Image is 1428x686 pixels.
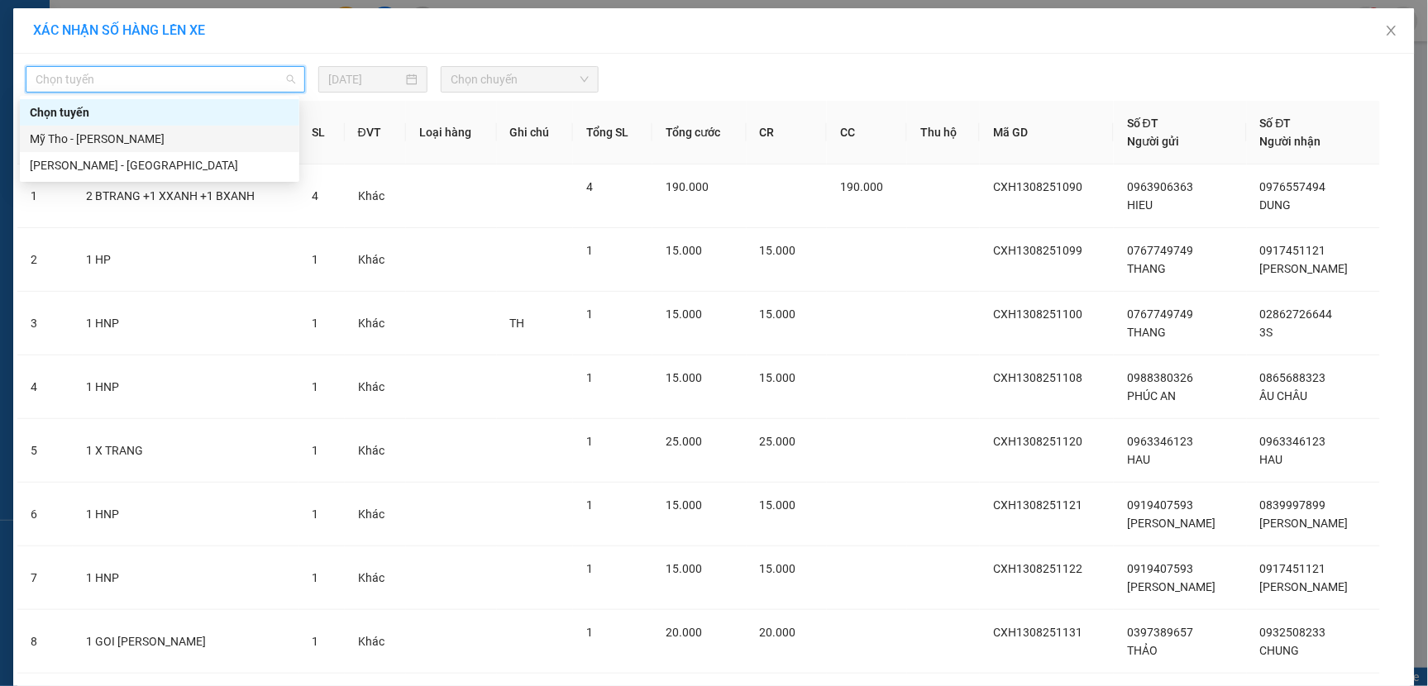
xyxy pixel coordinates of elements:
[1127,262,1166,275] span: THANG
[1260,135,1321,148] span: Người nhận
[312,507,318,521] span: 1
[328,70,403,88] input: 14/08/2025
[1260,244,1326,257] span: 0917451121
[586,626,593,639] span: 1
[345,483,406,546] td: Khác
[1260,435,1326,448] span: 0963346123
[1127,180,1193,193] span: 0963906363
[17,546,73,610] td: 7
[993,435,1082,448] span: CXH1308251120
[30,103,289,121] div: Chọn tuyến
[1260,262,1349,275] span: [PERSON_NAME]
[586,435,593,448] span: 1
[312,317,318,330] span: 1
[586,244,593,257] span: 1
[1260,562,1326,575] span: 0917451121
[586,307,593,321] span: 1
[345,419,406,483] td: Khác
[17,101,73,164] th: STT
[666,562,702,575] span: 15.000
[586,371,593,384] span: 1
[666,435,702,448] span: 25.000
[345,292,406,355] td: Khác
[980,101,1114,164] th: Mã GD
[1127,562,1193,575] span: 0919407593
[33,22,205,38] span: XÁC NHẬN SỐ HÀNG LÊN XE
[1260,326,1273,339] span: 3S
[36,67,295,92] span: Chọn tuyến
[20,126,299,152] div: Mỹ Tho - Hồ Chí Minh
[993,498,1082,512] span: CXH1308251121
[907,101,980,164] th: Thu hộ
[1260,307,1333,321] span: 02862726644
[312,253,318,266] span: 1
[1127,244,1193,257] span: 0767749749
[993,180,1082,193] span: CXH1308251090
[1260,498,1326,512] span: 0839997899
[1260,644,1300,657] span: CHUNG
[17,355,73,419] td: 4
[30,156,289,174] div: [PERSON_NAME] - [GEOGRAPHIC_DATA]
[1260,117,1292,130] span: Số ĐT
[17,610,73,674] td: 8
[1260,198,1292,212] span: DUNG
[1260,517,1349,530] span: [PERSON_NAME]
[666,180,709,193] span: 190.000
[666,626,702,639] span: 20.000
[345,355,406,419] td: Khác
[345,101,406,164] th: ĐVT
[73,610,298,674] td: 1 GOI [PERSON_NAME]
[1127,326,1166,339] span: THANG
[345,228,406,292] td: Khác
[666,244,702,257] span: 15.000
[1260,626,1326,639] span: 0932508233
[497,101,574,164] th: Ghi chú
[760,307,796,321] span: 15.000
[1127,371,1193,384] span: 0988380326
[666,307,702,321] span: 15.000
[1260,453,1283,466] span: HAU
[312,571,318,584] span: 1
[1260,371,1326,384] span: 0865688323
[573,101,652,164] th: Tổng SL
[1127,453,1150,466] span: HAU
[20,152,299,179] div: Hồ Chí Minh - Mỹ Tho
[993,307,1082,321] span: CXH1308251100
[760,435,796,448] span: 25.000
[345,610,406,674] td: Khác
[1127,117,1158,130] span: Số ĐT
[298,101,345,164] th: SL
[451,67,589,92] span: Chọn chuyến
[1127,644,1158,657] span: THẢO
[1127,307,1193,321] span: 0767749749
[666,371,702,384] span: 15.000
[345,546,406,610] td: Khác
[760,371,796,384] span: 15.000
[17,228,73,292] td: 2
[1127,198,1153,212] span: HIEU
[312,635,318,648] span: 1
[1260,389,1308,403] span: ÂU CHÂU
[73,164,298,228] td: 2 BTRANG +1 XXANH +1 BXANH
[312,444,318,457] span: 1
[840,180,883,193] span: 190.000
[1260,180,1326,193] span: 0976557494
[747,101,827,164] th: CR
[17,483,73,546] td: 6
[760,626,796,639] span: 20.000
[1368,8,1415,55] button: Close
[586,180,593,193] span: 4
[73,483,298,546] td: 1 HNP
[73,546,298,610] td: 1 HNP
[586,562,593,575] span: 1
[312,380,318,393] span: 1
[1385,24,1398,37] span: close
[20,99,299,126] div: Chọn tuyến
[993,371,1082,384] span: CXH1308251108
[1127,517,1215,530] span: [PERSON_NAME]
[760,498,796,512] span: 15.000
[345,164,406,228] td: Khác
[1260,580,1349,593] span: [PERSON_NAME]
[17,292,73,355] td: 3
[1127,626,1193,639] span: 0397389657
